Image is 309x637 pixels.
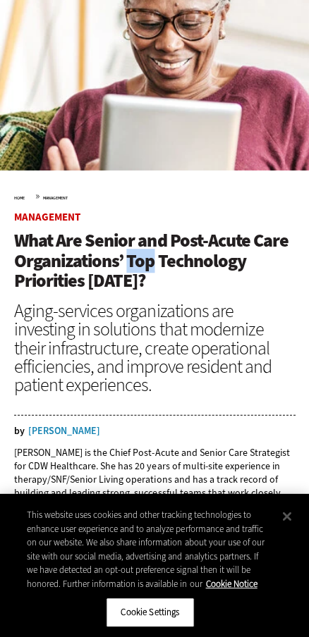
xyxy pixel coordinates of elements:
[27,507,268,589] div: This website uses cookies and other tracking technologies to enhance user experience and to analy...
[271,500,302,531] button: Close
[28,425,100,435] a: [PERSON_NAME]
[14,445,295,525] p: [PERSON_NAME] is the Chief Post-Acute and Senior Care Strategist for CDW Healthcare. She has 20 y...
[14,194,25,200] a: Home
[14,301,295,392] div: Aging-services organizations are investing in solutions that modernize their infrastructure, crea...
[43,194,68,200] a: Management
[14,209,80,223] a: Management
[205,576,257,588] a: More information about your privacy
[14,190,295,201] div: »
[106,596,194,626] button: Cookie Settings
[14,425,25,435] span: by
[14,228,288,292] span: What Are Senior and Post-Acute Care Organizations’ Top Technology Priorities [DATE]?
